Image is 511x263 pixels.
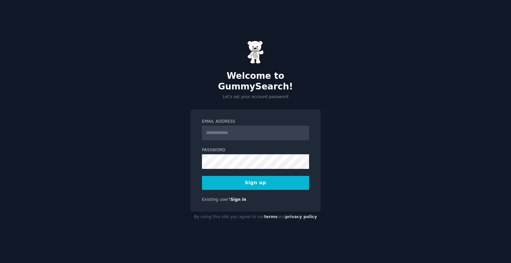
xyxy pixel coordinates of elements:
a: Sign in [231,197,247,202]
span: Existing user? [202,197,231,202]
a: terms [264,214,277,219]
a: privacy policy [285,214,317,219]
button: Sign up [202,176,309,190]
div: By using this site you agree to our and [190,212,321,222]
img: Gummy Bear [247,41,264,64]
label: Password [202,147,309,153]
label: Email Address [202,119,309,125]
p: Let's set your account password [190,94,321,100]
h2: Welcome to GummySearch! [190,71,321,92]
